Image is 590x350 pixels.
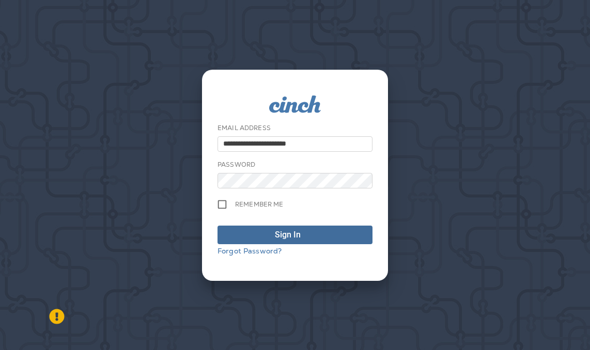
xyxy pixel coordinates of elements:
a: Forgot Password? [218,246,282,256]
button: Sign In [218,226,372,244]
label: Password [218,161,255,169]
div: Sign In [275,229,301,241]
label: Email Address [218,124,271,132]
span: Remember me [235,200,284,209]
